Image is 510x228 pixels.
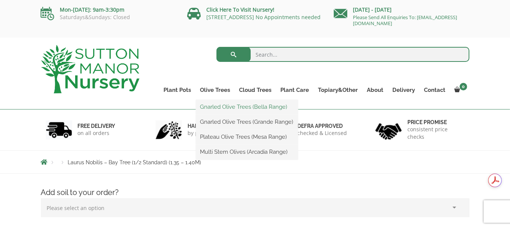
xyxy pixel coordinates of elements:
[375,118,402,141] img: 4.jpg
[353,14,457,27] a: Please Send All Enquiries To: [EMAIL_ADDRESS][DOMAIN_NAME]
[156,120,182,139] img: 2.jpg
[216,47,469,62] input: Search...
[450,85,469,95] a: 0
[41,159,469,165] nav: Breadcrumbs
[235,85,276,95] a: Cloud Trees
[196,146,298,157] a: Multi Stem Olives (Arcadia Range)
[407,126,465,141] p: consistent price checks
[41,45,139,93] img: logo
[460,83,467,90] span: 0
[334,5,469,14] p: [DATE] - [DATE]
[196,131,298,142] a: Plateau Olive Trees (Mesa Range)
[314,85,363,95] a: Topiary&Other
[407,119,465,126] h6: Price promise
[41,5,176,14] p: Mon-[DATE]: 9am-3:30pm
[188,123,229,129] h6: hand picked
[46,120,72,139] img: 1.jpg
[298,123,347,129] h6: Defra approved
[207,6,275,13] a: Click Here To Visit Nursery!
[35,187,475,198] h4: Add soil to your order?
[207,13,321,21] a: [STREET_ADDRESS] No Appointments needed
[78,123,115,129] h6: FREE DELIVERY
[41,14,176,20] p: Saturdays&Sundays: Closed
[388,85,420,95] a: Delivery
[78,129,115,137] p: on all orders
[196,101,298,112] a: Gnarled Olive Trees (Bella Range)
[68,159,201,165] span: Laurus Nobilis – Bay Tree (1/2 Standard) (1.35 – 1.40M)
[188,129,229,137] p: by professionals
[159,85,196,95] a: Plant Pots
[298,129,347,137] p: checked & Licensed
[363,85,388,95] a: About
[276,85,314,95] a: Plant Care
[196,85,235,95] a: Olive Trees
[420,85,450,95] a: Contact
[196,116,298,127] a: Gnarled Olive Trees (Grande Range)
